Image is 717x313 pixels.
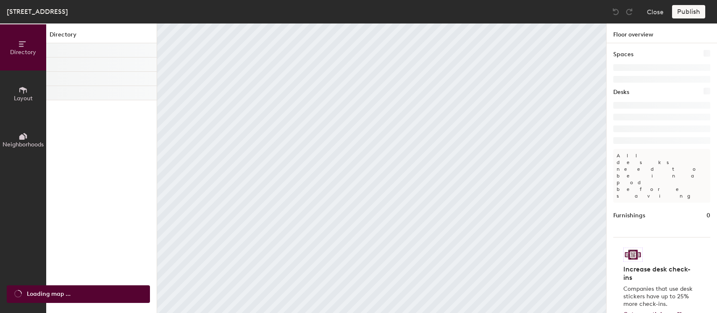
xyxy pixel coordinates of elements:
h1: Desks [613,88,629,97]
h1: Spaces [613,50,633,59]
h1: 0 [706,211,710,220]
h4: Increase desk check-ins [623,265,695,282]
div: [STREET_ADDRESS] [7,6,68,17]
h1: Directory [46,30,157,43]
p: Companies that use desk stickers have up to 25% more check-ins. [623,285,695,308]
img: Sticker logo [623,248,643,262]
canvas: Map [157,23,606,313]
h1: Furnishings [613,211,645,220]
img: Redo [625,8,633,16]
button: Close [647,5,664,18]
span: Neighborhoods [3,141,44,148]
p: All desks need to be in a pod before saving [613,149,710,203]
img: Undo [612,8,620,16]
span: Layout [14,95,33,102]
span: Loading map ... [27,290,71,299]
span: Directory [10,49,36,56]
h1: Floor overview [607,23,717,43]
